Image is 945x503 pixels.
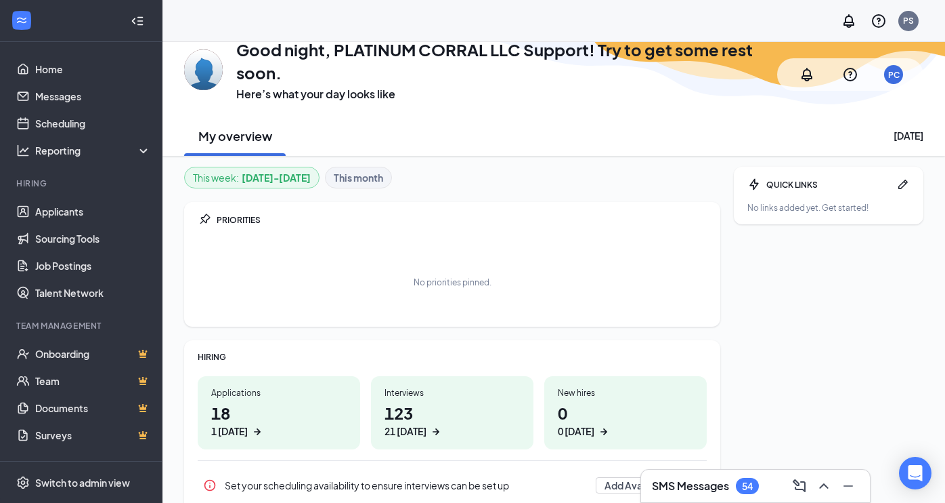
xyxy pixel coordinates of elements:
[894,129,923,142] div: [DATE]
[35,476,130,489] div: Switch to admin view
[217,214,707,226] div: PRIORITIES
[198,376,360,449] a: Applications181 [DATE]ArrowRight
[236,87,777,102] h3: Here’s what your day looks like
[236,38,777,84] h1: Good night, PLATINUM CORRAL LLC Support! Try to get some rest soon.
[35,83,151,110] a: Messages
[747,178,761,191] svg: Bolt
[791,478,808,494] svg: ComposeMessage
[35,395,151,422] a: DocumentsCrown
[840,478,856,494] svg: Minimize
[384,387,520,399] div: Interviews
[35,252,151,279] a: Job Postings
[193,170,311,185] div: This week :
[652,479,729,494] h3: SMS Messages
[35,367,151,395] a: TeamCrown
[198,472,707,499] a: InfoSet your scheduling availability to ensure interviews can be set upAdd AvailabilityPin
[35,225,151,252] a: Sourcing Tools
[184,49,223,90] img: PLATINUM CORRAL LLC Support
[888,69,900,81] div: PC
[558,387,693,399] div: New hires
[35,198,151,225] a: Applicants
[596,477,682,494] button: Add Availability
[544,376,707,449] a: New hires00 [DATE]ArrowRight
[198,472,707,499] div: Set your scheduling availability to ensure interviews can be set up
[16,144,30,157] svg: Analysis
[842,66,858,83] svg: QuestionInfo
[813,475,835,497] button: ChevronUp
[16,476,30,489] svg: Settings
[841,13,857,29] svg: Notifications
[35,110,151,137] a: Scheduling
[242,170,311,185] b: [DATE] - [DATE]
[766,179,891,190] div: QUICK LINKS
[384,424,426,439] div: 21 [DATE]
[211,387,347,399] div: Applications
[799,66,815,83] svg: Notifications
[597,425,611,439] svg: ArrowRight
[211,401,347,439] h1: 18
[35,144,152,157] div: Reporting
[131,14,144,28] svg: Collapse
[16,178,148,189] div: Hiring
[35,340,151,367] a: OnboardingCrown
[903,15,914,26] div: PS
[899,457,931,489] div: Open Intercom Messenger
[896,178,910,191] svg: Pen
[15,14,28,27] svg: WorkstreamLogo
[384,401,520,439] h1: 123
[250,425,264,439] svg: ArrowRight
[837,475,859,497] button: Minimize
[35,279,151,306] a: Talent Network
[371,376,533,449] a: Interviews12321 [DATE]ArrowRight
[225,479,588,492] div: Set your scheduling availability to ensure interviews can be set up
[211,424,248,439] div: 1 [DATE]
[747,202,910,214] div: No links added yet. Get started!
[198,127,272,144] h2: My overview
[198,213,211,226] svg: Pin
[816,478,832,494] svg: ChevronUp
[429,425,443,439] svg: ArrowRight
[789,475,810,497] button: ComposeMessage
[198,351,707,363] div: HIRING
[414,277,491,288] div: No priorities pinned.
[35,422,151,449] a: SurveysCrown
[742,481,753,492] div: 54
[871,13,887,29] svg: QuestionInfo
[35,56,151,83] a: Home
[558,401,693,439] h1: 0
[203,479,217,492] svg: Info
[334,170,383,185] b: This month
[558,424,594,439] div: 0 [DATE]
[16,320,148,331] div: Team Management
